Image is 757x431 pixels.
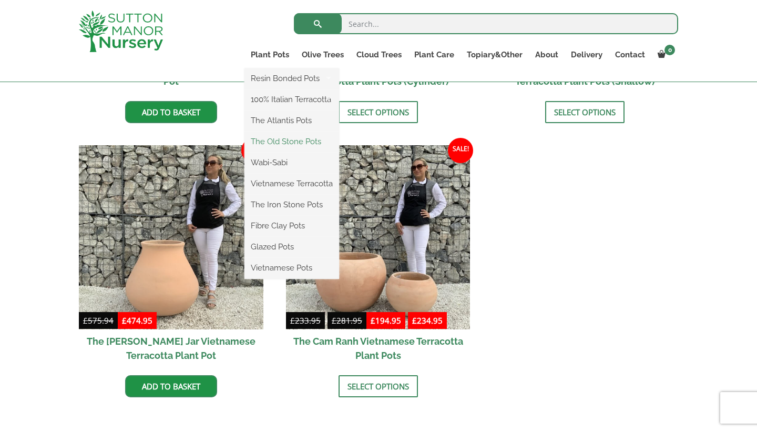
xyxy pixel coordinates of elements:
a: Glazed Pots [244,239,339,255]
span: 0 [664,45,675,55]
a: Cloud Trees [350,47,408,62]
span: Sale! [448,138,473,163]
a: Plant Care [408,47,461,62]
h2: The [PERSON_NAME] Jar Vietnamese Terracotta Plant Pot [79,329,263,367]
a: Plant Pots [244,47,295,62]
bdi: 575.94 [83,315,114,326]
span: £ [290,315,295,326]
bdi: 194.95 [371,315,401,326]
input: Search... [294,13,678,34]
a: The Atlantis Pots [244,113,339,128]
a: Select options for “The Thai Binh Vietnamese Terracotta Plant Pots (Cylinder)” [339,101,418,123]
img: The Binh Duong Jar Vietnamese Terracotta Plant Pot [79,145,263,330]
span: £ [122,315,127,326]
a: 0 [651,47,678,62]
span: £ [371,315,375,326]
a: Vietnamese Pots [244,260,339,276]
img: logo [79,11,163,52]
bdi: 474.95 [122,315,152,326]
bdi: 234.95 [412,315,443,326]
bdi: 281.95 [332,315,362,326]
ins: - [366,314,447,329]
a: Vietnamese Terracotta [244,176,339,192]
a: The Iron Stone Pots [244,197,339,213]
span: £ [83,315,88,326]
a: Add to basket: “The Ben Tre Vietnamese Terracotta Plant Pot” [125,101,217,123]
span: Sale! [241,138,267,163]
span: £ [332,315,336,326]
a: About [529,47,565,62]
span: £ [412,315,417,326]
a: Fibre Clay Pots [244,218,339,234]
a: Select options for “The Cam Ranh Vietnamese Terracotta Plant Pots” [339,375,418,397]
a: Delivery [565,47,609,62]
h2: The Cam Ranh Vietnamese Terracotta Plant Pots [286,329,470,367]
a: 100% Italian Terracotta [244,92,339,107]
bdi: 233.95 [290,315,321,326]
a: Contact [609,47,651,62]
a: Olive Trees [295,47,350,62]
a: Select options for “The Thai Binh Vietnamese Terracotta Plant Pots (Shallow)” [545,101,625,123]
a: The Old Stone Pots [244,134,339,149]
a: Sale! The [PERSON_NAME] Jar Vietnamese Terracotta Plant Pot [79,145,263,368]
a: Wabi-Sabi [244,155,339,171]
a: Topiary&Other [461,47,529,62]
img: The Cam Ranh Vietnamese Terracotta Plant Pots [286,145,470,330]
a: Sale! £233.95-£281.95 £194.95-£234.95 The Cam Ranh Vietnamese Terracotta Plant Pots [286,145,470,368]
a: Resin Bonded Pots [244,71,339,86]
del: - [286,314,366,329]
a: Add to basket: “The Binh Duong Jar Vietnamese Terracotta Plant Pot” [125,375,217,397]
